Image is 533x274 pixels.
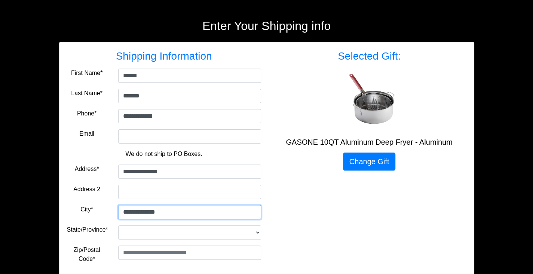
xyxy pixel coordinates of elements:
label: Phone* [77,109,97,118]
label: Address* [75,165,99,174]
h2: Enter Your Shipping info [59,19,474,33]
label: Address 2 [73,185,100,194]
label: State/Province* [67,225,108,234]
label: City* [80,205,93,214]
label: Zip/Postal Code* [67,246,107,264]
label: First Name* [71,69,102,78]
p: We do not ship to PO Boxes. [73,150,255,159]
h3: Selected Gift: [272,50,466,63]
a: Change Gift [343,153,396,171]
h5: GASONE 10QT Aluminum Deep Fryer - Aluminum [272,138,466,147]
label: Email [79,129,94,138]
label: Last Name* [71,89,102,98]
h3: Shipping Information [67,50,261,63]
img: GASONE 10QT Aluminum Deep Fryer - Aluminum [339,72,399,132]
